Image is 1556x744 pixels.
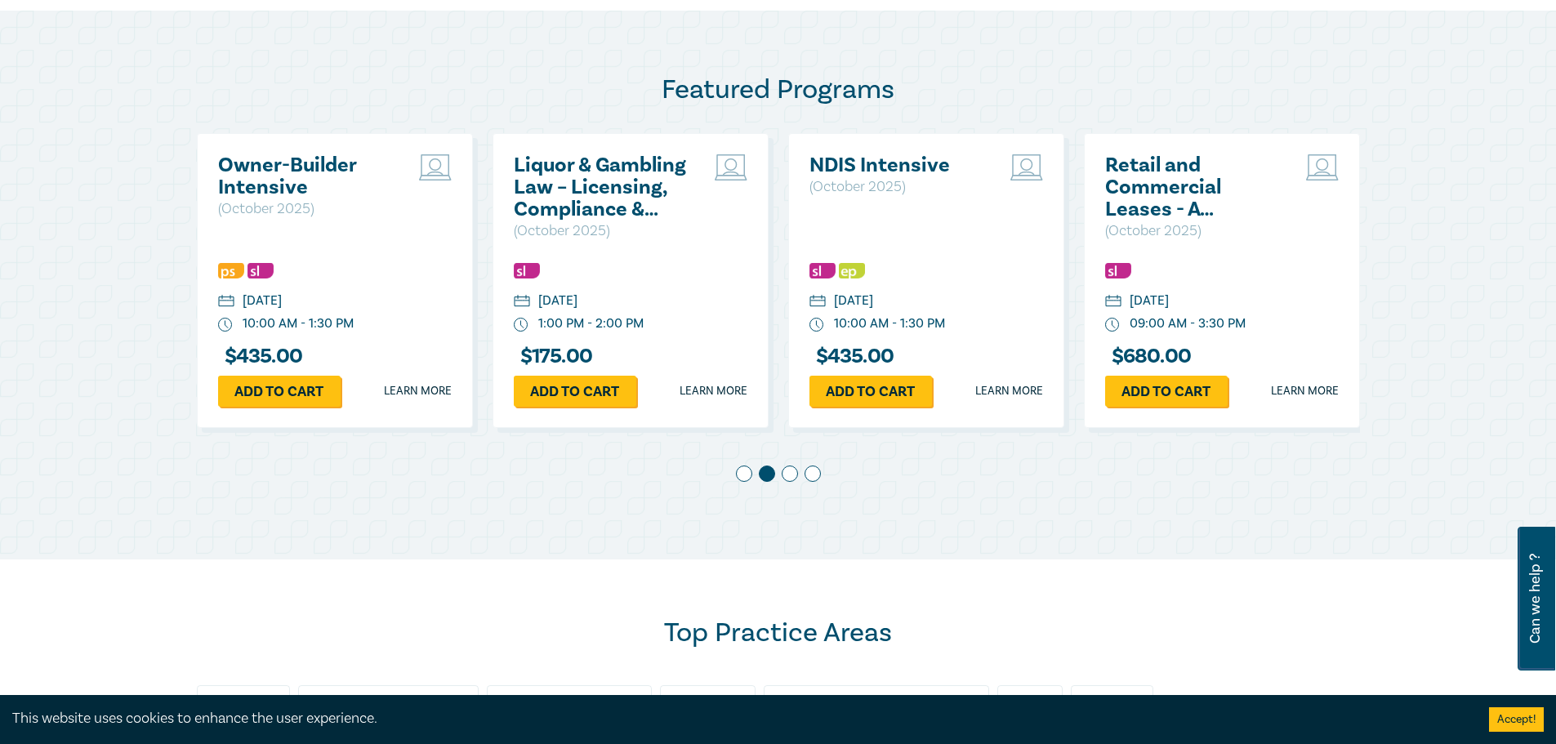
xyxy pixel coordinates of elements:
a: Learn more [680,383,747,399]
p: ( October 2025 ) [514,221,689,242]
img: watch [218,318,233,332]
a: Add to cart [514,376,636,407]
div: Corporate & In-House Counsel [764,685,989,716]
h2: Top Practice Areas [197,617,1360,649]
img: Substantive Law [247,263,274,278]
h3: $ 680.00 [1105,345,1192,368]
div: [DATE] [834,292,873,310]
a: Add to cart [218,376,341,407]
a: Liquor & Gambling Law – Licensing, Compliance & Regulations [514,154,689,221]
div: Building & Construction [298,685,479,716]
div: Advocacy [197,685,290,716]
img: Live Stream [1306,154,1339,180]
img: watch [809,318,824,332]
img: Ethics & Professional Responsibility [839,263,865,278]
img: watch [514,318,528,332]
img: Substantive Law [514,263,540,278]
a: NDIS Intensive [809,154,985,176]
img: Live Stream [715,154,747,180]
img: Substantive Law [809,263,836,278]
div: Business & Contracts [487,685,652,716]
img: Substantive Law [1105,263,1131,278]
div: 10:00 AM - 1:30 PM [834,314,945,333]
h3: $ 175.00 [514,345,593,368]
p: ( October 2025 ) [218,198,394,220]
button: Accept cookies [1489,707,1544,732]
a: Owner-Builder Intensive [218,154,394,198]
div: 10:00 AM - 1:30 PM [243,314,354,333]
h3: $ 435.00 [809,345,894,368]
p: ( October 2025 ) [809,176,985,198]
div: [DATE] [243,292,282,310]
a: Learn more [384,383,452,399]
h2: Featured Programs [197,74,1360,106]
div: Costs [997,685,1063,716]
div: This website uses cookies to enhance the user experience. [12,708,1465,729]
div: 1:00 PM - 2:00 PM [538,314,644,333]
img: calendar [218,295,234,310]
h3: $ 435.00 [218,345,303,368]
a: Learn more [1271,383,1339,399]
a: Add to cart [809,376,932,407]
img: watch [1105,318,1120,332]
div: Criminal [1071,685,1153,716]
a: Learn more [975,383,1043,399]
div: Consumer [660,685,756,716]
img: Live Stream [419,154,452,180]
div: [DATE] [538,292,577,310]
div: [DATE] [1130,292,1169,310]
span: Can we help ? [1527,537,1543,661]
img: calendar [514,295,530,310]
div: 09:00 AM - 3:30 PM [1130,314,1246,333]
p: ( October 2025 ) [1105,221,1281,242]
a: Retail and Commercial Leases - A Practical Guide ([DATE]) [1105,154,1281,221]
img: Professional Skills [218,263,244,278]
img: Live Stream [1010,154,1043,180]
img: calendar [1105,295,1121,310]
a: Add to cart [1105,376,1228,407]
img: calendar [809,295,826,310]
